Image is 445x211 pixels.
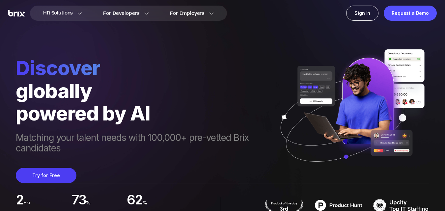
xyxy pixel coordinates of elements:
[16,56,272,80] span: Discover
[272,49,429,175] img: ai generate
[103,10,140,17] span: For Developers
[16,102,272,124] div: powered by AI
[127,194,143,208] span: 62
[16,132,272,155] span: Matching your talent needs with 100,000+ pre-vetted Brix candidates
[346,6,378,21] a: Sign In
[8,10,25,17] img: Brix Logo
[170,10,205,17] span: For Employers
[16,168,76,183] button: Try for Free
[71,194,86,208] span: 73
[384,6,437,21] a: Request a Demo
[43,8,73,18] span: HR Solutions
[16,194,23,208] span: 2
[16,80,272,102] div: globally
